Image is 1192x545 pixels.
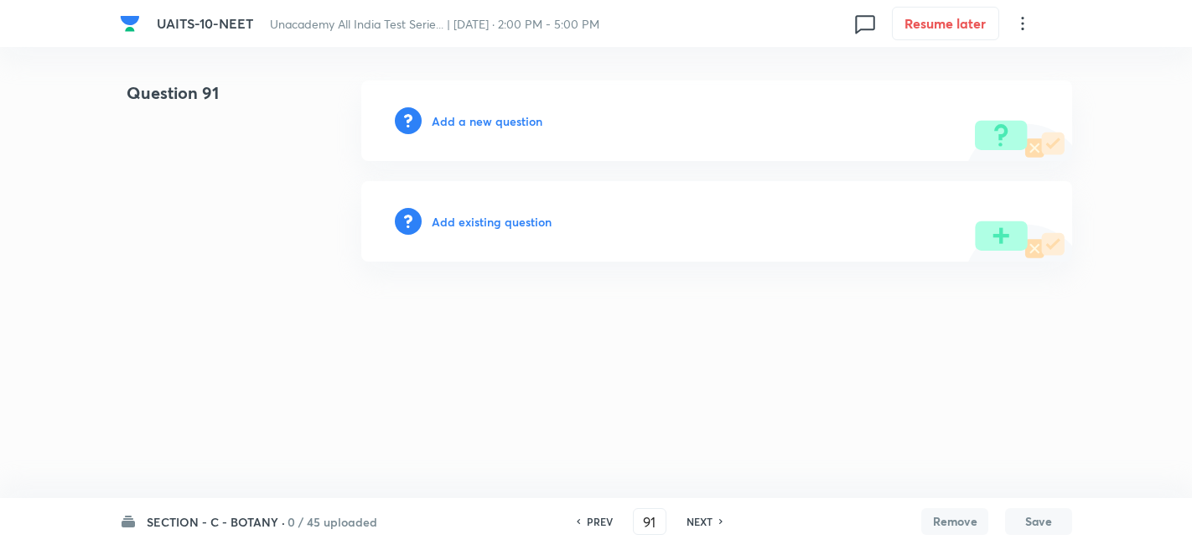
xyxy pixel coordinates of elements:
button: Remove [921,508,988,535]
button: Save [1005,508,1072,535]
h6: NEXT [687,514,713,529]
h4: Question 91 [120,80,308,119]
h6: Add a new question [432,112,542,130]
h6: 0 / 45 uploaded [288,513,377,531]
span: UAITS-10-NEET [157,14,253,32]
a: Company Logo [120,13,143,34]
button: Resume later [892,7,999,40]
img: Company Logo [120,13,140,34]
h6: SECTION - C - BOTANY · [147,513,285,531]
span: Unacademy All India Test Serie... | [DATE] · 2:00 PM - 5:00 PM [270,16,599,32]
h6: Add existing question [432,213,552,231]
h6: PREV [587,514,613,529]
